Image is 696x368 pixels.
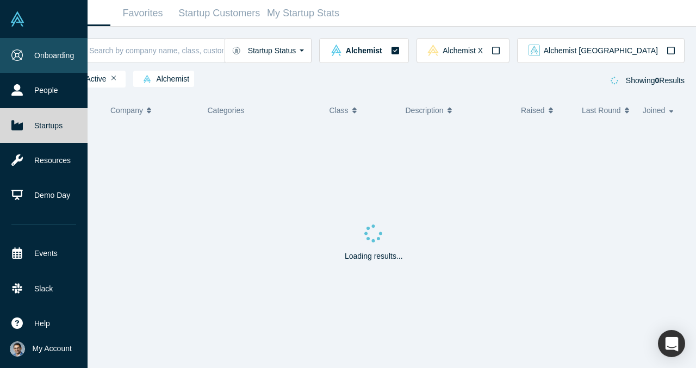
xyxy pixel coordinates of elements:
[521,99,570,122] button: Raised
[88,38,225,63] input: Search by company name, class, customer, one-liner or category
[643,99,665,122] span: Joined
[225,38,312,63] button: Startup Status
[655,76,660,85] strong: 0
[330,99,349,122] span: Class
[10,341,25,357] img: VP Singh's Account
[34,318,50,329] span: Help
[517,38,685,63] button: alchemist_aj Vault LogoAlchemist [GEOGRAPHIC_DATA]
[427,45,439,56] img: alchemistx Vault Logo
[10,11,25,27] img: Alchemist Vault Logo
[345,251,403,262] p: Loading results...
[643,99,677,122] button: Joined
[33,343,72,354] span: My Account
[443,47,483,54] span: Alchemist X
[232,46,240,55] img: Startup status
[110,1,175,26] a: Favorites
[626,76,685,85] span: Showing Results
[110,99,143,122] span: Company
[264,1,343,26] a: My Startup Stats
[406,99,510,122] button: Description
[544,47,658,54] span: Alchemist [GEOGRAPHIC_DATA]
[208,106,245,115] span: Categories
[417,38,509,63] button: alchemistx Vault LogoAlchemist X
[330,99,389,122] button: Class
[138,75,189,84] span: Alchemist
[111,74,116,82] button: Remove Filter
[582,99,621,122] span: Last Round
[319,38,408,63] button: alchemist Vault LogoAlchemist
[143,75,151,83] img: alchemist Vault Logo
[346,47,382,54] span: Alchemist
[331,45,342,56] img: alchemist Vault Logo
[175,1,264,26] a: Startup Customers
[582,99,631,122] button: Last Round
[10,341,72,357] button: My Account
[529,45,540,56] img: alchemist_aj Vault Logo
[68,75,107,84] span: Active
[110,99,190,122] button: Company
[521,99,545,122] span: Raised
[406,99,444,122] span: Description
